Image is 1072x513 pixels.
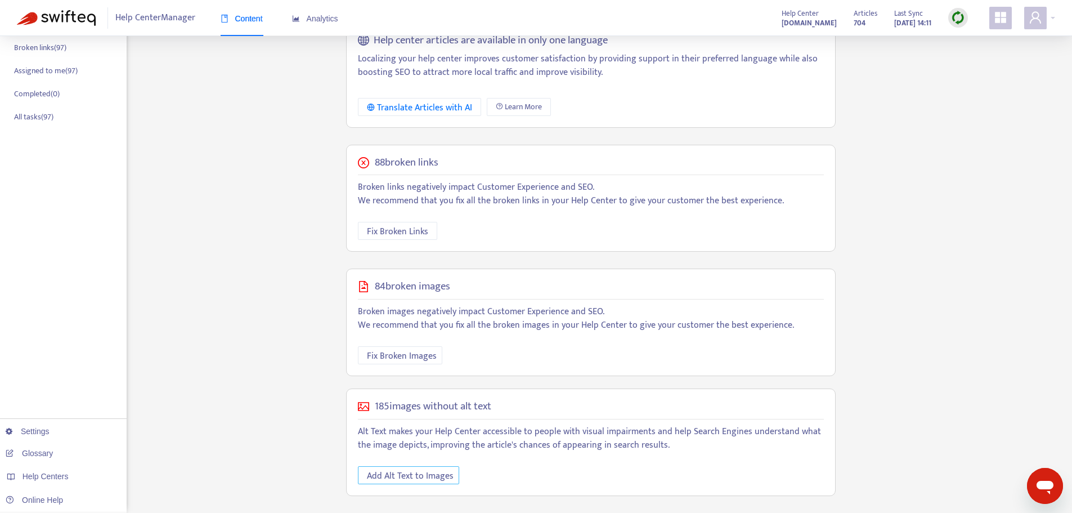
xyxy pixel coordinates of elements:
[894,17,931,29] strong: [DATE] 14:11
[951,11,965,25] img: sync.dc5367851b00ba804db3.png
[358,222,437,240] button: Fix Broken Links
[358,34,369,47] span: global
[23,472,69,481] span: Help Centers
[14,111,53,123] p: All tasks ( 97 )
[367,101,472,115] div: Translate Articles with AI
[375,157,438,169] h5: 88 broken links
[358,52,824,79] p: Localizing your help center improves customer satisfaction by providing support in their preferre...
[358,401,369,412] span: picture
[6,427,50,436] a: Settings
[17,10,96,26] img: Swifteq
[505,101,542,113] span: Learn More
[6,496,63,505] a: Online Help
[854,17,865,29] strong: 704
[358,157,369,168] span: close-circle
[375,400,491,413] h5: 185 images without alt text
[221,14,263,23] span: Content
[292,15,300,23] span: area-chart
[14,88,60,100] p: Completed ( 0 )
[994,11,1007,24] span: appstore
[358,425,824,452] p: Alt Text makes your Help Center accessible to people with visual impairments and help Search Engi...
[782,16,837,29] a: [DOMAIN_NAME]
[854,7,877,20] span: Articles
[367,469,454,483] span: Add Alt Text to Images
[894,7,923,20] span: Last Sync
[221,15,228,23] span: book
[374,34,608,47] h5: Help center articles are available in only one language
[1027,468,1063,504] iframe: Button to launch messaging window
[782,17,837,29] strong: [DOMAIN_NAME]
[375,280,450,293] h5: 84 broken images
[1029,11,1042,24] span: user
[14,42,66,53] p: Broken links ( 97 )
[14,65,78,77] p: Assigned to me ( 97 )
[292,14,338,23] span: Analytics
[358,98,481,116] button: Translate Articles with AI
[358,466,459,484] button: Add Alt Text to Images
[782,7,819,20] span: Help Center
[358,181,824,208] p: Broken links negatively impact Customer Experience and SEO. We recommend that you fix all the bro...
[367,349,437,363] span: Fix Broken Images
[115,7,195,29] span: Help Center Manager
[487,98,551,116] a: Learn More
[6,449,53,458] a: Glossary
[358,346,442,364] button: Fix Broken Images
[358,281,369,292] span: file-image
[358,305,824,332] p: Broken images negatively impact Customer Experience and SEO. We recommend that you fix all the br...
[367,225,428,239] span: Fix Broken Links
